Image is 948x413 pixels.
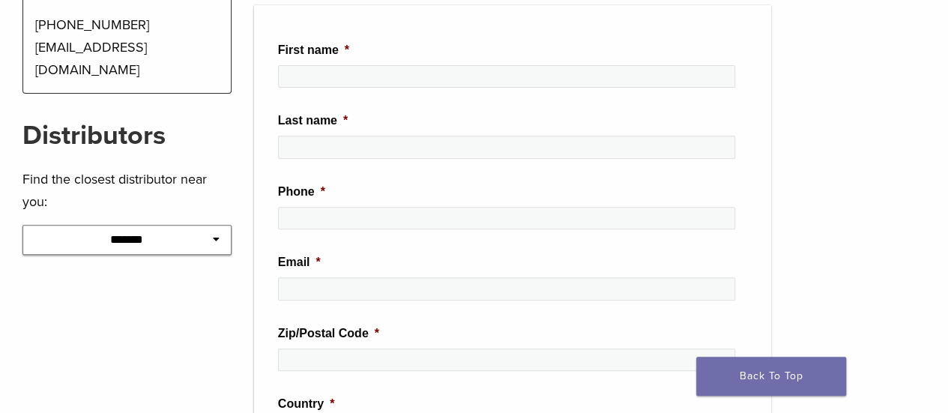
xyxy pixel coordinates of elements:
label: First name [278,43,349,58]
label: Zip/Postal Code [278,326,379,342]
p: Find the closest distributor near you: [22,168,232,213]
label: Email [278,255,321,271]
p: [PHONE_NUMBER] [EMAIL_ADDRESS][DOMAIN_NAME] [35,13,219,81]
label: Phone [278,184,325,200]
label: Country [278,397,335,412]
a: Back To Top [696,357,846,396]
label: Last name [278,113,348,129]
h2: Distributors [22,118,232,154]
